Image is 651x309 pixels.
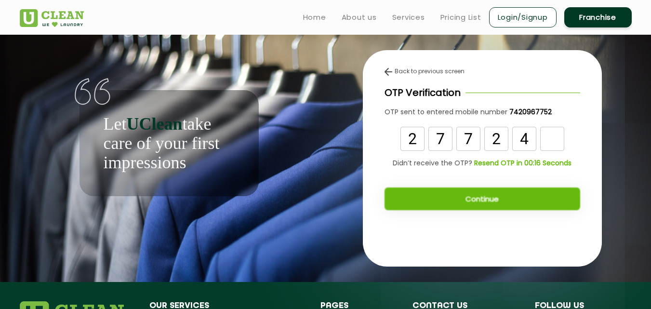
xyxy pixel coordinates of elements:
a: About us [342,12,377,23]
img: quote-img [75,78,111,105]
span: Didn’t receive the OTP? [393,158,472,168]
p: OTP Verification [385,85,461,100]
b: 7420967752 [509,107,552,117]
p: Let take care of your first impressions [104,114,235,172]
a: Services [392,12,425,23]
a: Resend OTP in 00:16 Seconds [472,158,571,168]
b: UClean [126,114,182,134]
b: Resend OTP in 00:16 Seconds [474,158,571,168]
a: Pricing List [440,12,481,23]
div: Back to previous screen [385,67,580,76]
img: UClean Laundry and Dry Cleaning [20,9,84,27]
a: Franchise [564,7,632,27]
span: OTP sent to entered mobile number [385,107,507,117]
a: Login/Signup [489,7,557,27]
a: 7420967752 [507,107,552,117]
a: Home [303,12,326,23]
img: back-arrow.svg [385,68,392,76]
